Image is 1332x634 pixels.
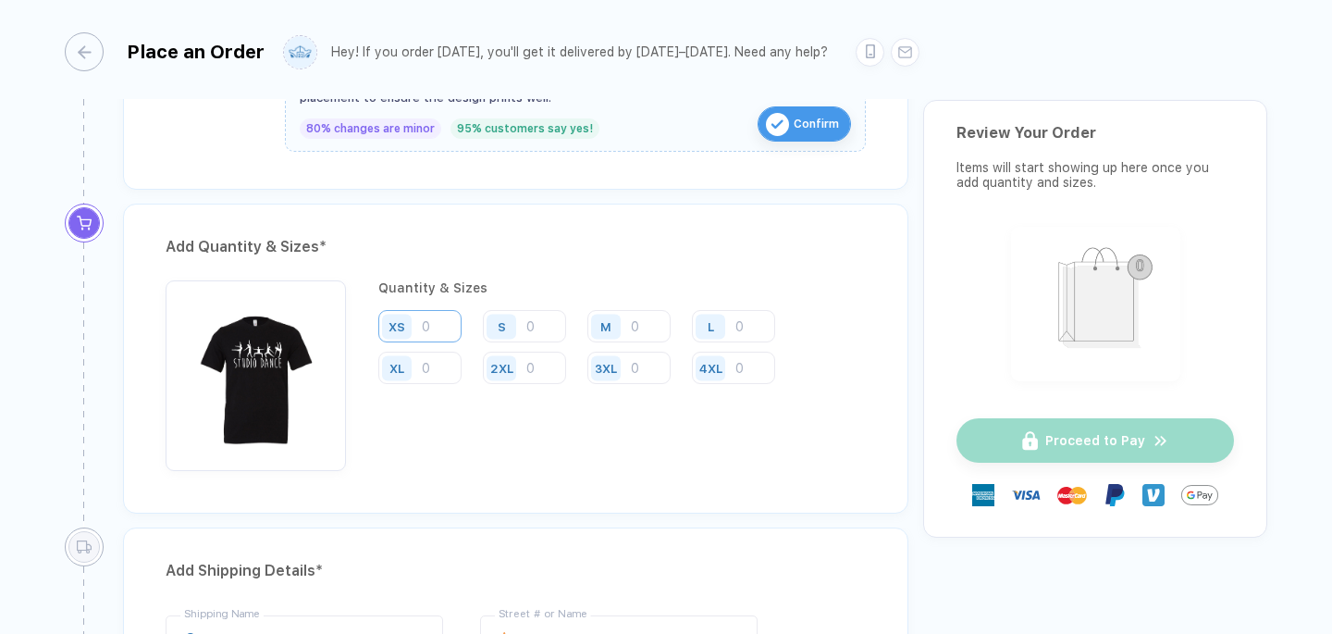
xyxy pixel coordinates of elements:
div: 4XL [699,361,722,375]
div: XL [389,361,404,375]
img: master-card [1057,480,1087,510]
img: icon [766,113,789,136]
div: XS [388,319,405,333]
span: Confirm [794,109,839,139]
div: 2XL [490,361,513,375]
div: Add Quantity & Sizes [166,232,866,262]
div: Review Your Order [956,124,1234,142]
div: M [600,319,611,333]
div: 3XL [595,361,617,375]
img: shopping_bag.png [1019,235,1172,369]
img: GPay [1181,477,1218,514]
button: iconConfirm [758,106,851,142]
div: Place an Order [127,41,265,63]
div: 95% customers say yes! [450,118,599,139]
div: Quantity & Sizes [378,280,866,295]
img: Paypal [1104,484,1126,506]
div: Add Shipping Details [166,556,866,586]
img: user profile [284,36,316,68]
div: S [498,319,506,333]
div: Hey! If you order [DATE], you'll get it delivered by [DATE]–[DATE]. Need any help? [331,44,828,60]
img: Venmo [1142,484,1165,506]
div: 80% changes are minor [300,118,441,139]
div: Items will start showing up here once you add quantity and sizes. [956,160,1234,190]
div: L [708,319,714,333]
img: visa [1011,480,1041,510]
img: f26abe26-a3c1-404b-9c3b-27ad7217f694_nt_front_1742761029184.jpg [175,290,337,452]
img: express [972,484,994,506]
